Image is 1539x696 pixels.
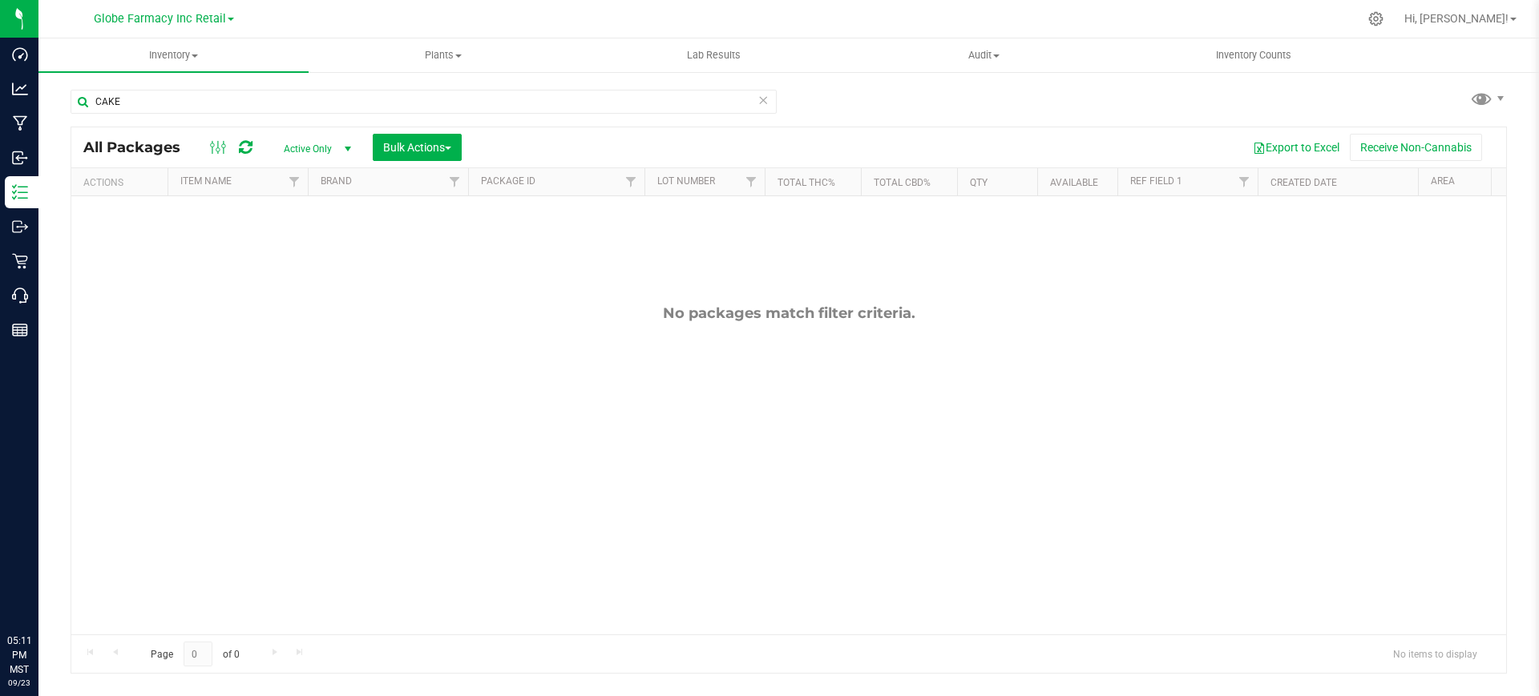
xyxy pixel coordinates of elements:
a: Filter [738,168,765,195]
inline-svg: Inbound [12,150,28,166]
span: Clear [757,90,769,111]
span: Plants [309,48,578,62]
p: 05:11 PM MST [7,634,31,677]
input: Search Package ID, Item Name, SKU, Lot or Part Number... [71,90,777,114]
a: Total CBD% [874,177,931,188]
a: Area [1431,175,1455,187]
span: Inventory Counts [1194,48,1313,62]
inline-svg: Dashboard [12,46,28,62]
a: Filter [281,168,308,195]
span: Audit [850,48,1118,62]
inline-svg: Call Center [12,288,28,304]
span: Lab Results [665,48,762,62]
iframe: Resource center [16,568,64,616]
a: Total THC% [778,177,835,188]
a: Package ID [481,175,535,187]
a: Brand [321,175,352,187]
div: No packages match filter criteria. [71,304,1506,322]
button: Receive Non-Cannabis [1350,134,1482,161]
a: Item Name [180,175,232,187]
a: Created Date [1270,177,1337,188]
a: Filter [1231,168,1258,195]
div: Actions [83,177,161,188]
a: Audit [849,38,1119,72]
a: Filter [442,168,468,195]
button: Bulk Actions [373,134,462,161]
inline-svg: Manufacturing [12,115,28,131]
span: Hi, [PERSON_NAME]! [1404,12,1509,25]
inline-svg: Reports [12,322,28,338]
a: Inventory [38,38,309,72]
a: Available [1050,177,1098,188]
a: Ref Field 1 [1130,175,1182,187]
inline-svg: Retail [12,253,28,269]
span: All Packages [83,139,196,156]
span: Page of 0 [137,642,252,666]
inline-svg: Outbound [12,219,28,235]
div: Manage settings [1366,11,1386,26]
a: Plants [309,38,579,72]
a: Inventory Counts [1119,38,1389,72]
a: Lab Results [579,38,849,72]
a: Lot Number [657,175,715,187]
span: Bulk Actions [383,141,451,154]
a: Filter [618,168,644,195]
inline-svg: Analytics [12,81,28,97]
p: 09/23 [7,677,31,689]
button: Export to Excel [1242,134,1350,161]
span: Inventory [38,48,309,62]
a: Qty [970,177,988,188]
span: No items to display [1380,642,1490,666]
span: Globe Farmacy Inc Retail [94,12,226,26]
inline-svg: Inventory [12,184,28,200]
